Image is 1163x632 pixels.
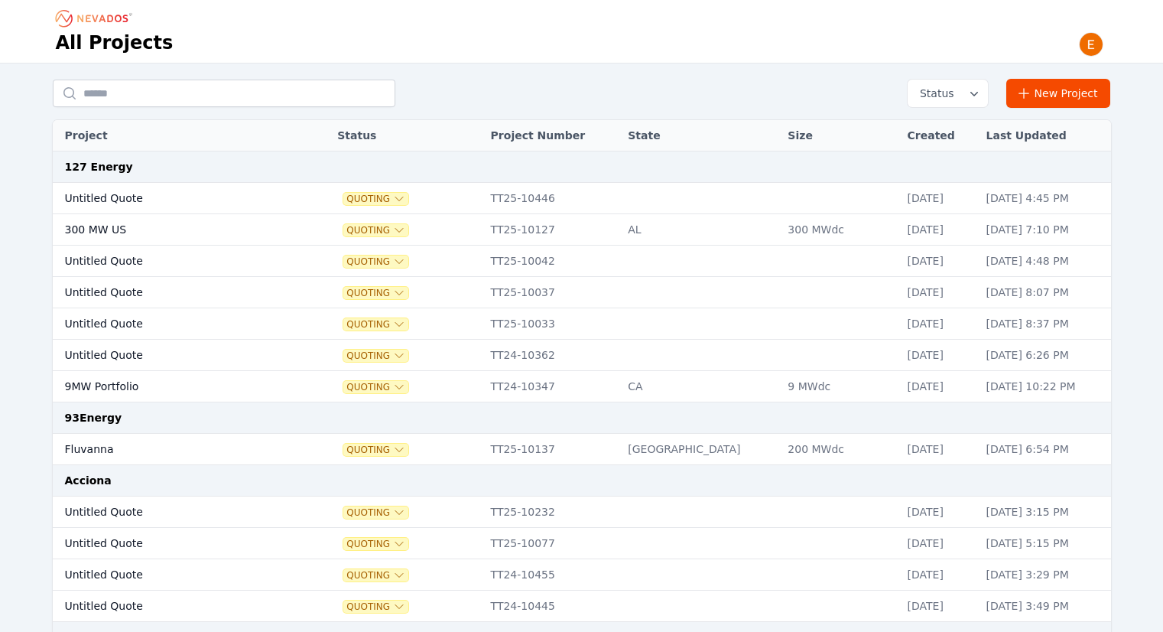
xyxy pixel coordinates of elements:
td: CA [620,371,780,402]
td: [DATE] [900,528,979,559]
td: [DATE] 4:45 PM [979,183,1111,214]
td: 300 MW US [53,214,292,246]
td: [DATE] 3:29 PM [979,559,1111,591]
td: TT25-10077 [483,528,621,559]
td: Untitled Quote [53,246,292,277]
td: [DATE] 10:22 PM [979,371,1111,402]
tr: 9MW PortfolioQuotingTT24-10347CA9 MWdc[DATE][DATE] 10:22 PM [53,371,1111,402]
button: Quoting [343,381,408,393]
td: TT25-10232 [483,497,621,528]
span: Status [914,86,954,101]
td: [DATE] [900,246,979,277]
tr: Untitled QuoteQuotingTT24-10445[DATE][DATE] 3:49 PM [53,591,1111,622]
button: Status [908,80,988,107]
td: [DATE] [900,371,979,402]
th: Status [330,120,482,151]
td: Untitled Quote [53,308,292,340]
td: Untitled Quote [53,183,292,214]
td: [DATE] [900,214,979,246]
tr: Untitled QuoteQuotingTT25-10037[DATE][DATE] 8:07 PM [53,277,1111,308]
td: Untitled Quote [53,591,292,622]
td: TT24-10445 [483,591,621,622]
td: TT25-10446 [483,183,621,214]
td: [GEOGRAPHIC_DATA] [620,434,780,465]
td: [DATE] [900,559,979,591]
td: [DATE] [900,183,979,214]
td: 9MW Portfolio [53,371,292,402]
a: New Project [1006,79,1111,108]
tr: Untitled QuoteQuotingTT24-10362[DATE][DATE] 6:26 PM [53,340,1111,371]
th: Last Updated [979,120,1111,151]
td: [DATE] 3:15 PM [979,497,1111,528]
tr: Untitled QuoteQuotingTT25-10232[DATE][DATE] 3:15 PM [53,497,1111,528]
td: AL [620,214,780,246]
td: TT24-10362 [483,340,621,371]
tr: Untitled QuoteQuotingTT25-10077[DATE][DATE] 5:15 PM [53,528,1111,559]
td: [DATE] 3:49 PM [979,591,1111,622]
td: [DATE] [900,434,979,465]
td: 200 MWdc [780,434,899,465]
td: Acciona [53,465,1111,497]
td: [DATE] 7:10 PM [979,214,1111,246]
td: TT25-10037 [483,277,621,308]
td: 9 MWdc [780,371,899,402]
button: Quoting [343,507,408,519]
span: Quoting [343,569,408,582]
button: Quoting [343,538,408,550]
tr: Untitled QuoteQuotingTT24-10455[DATE][DATE] 3:29 PM [53,559,1111,591]
td: [DATE] [900,308,979,340]
td: [DATE] [900,497,979,528]
td: [DATE] 4:48 PM [979,246,1111,277]
td: [DATE] 6:26 PM [979,340,1111,371]
td: Untitled Quote [53,528,292,559]
td: TT25-10042 [483,246,621,277]
th: State [620,120,780,151]
td: Untitled Quote [53,340,292,371]
button: Quoting [343,601,408,613]
td: [DATE] [900,591,979,622]
button: Quoting [343,193,408,205]
td: 127 Energy [53,151,1111,183]
td: TT25-10127 [483,214,621,246]
td: [DATE] 5:15 PM [979,528,1111,559]
td: 93Energy [53,402,1111,434]
h1: All Projects [56,31,174,55]
tr: 300 MW USQuotingTT25-10127AL300 MWdc[DATE][DATE] 7:10 PM [53,214,1111,246]
th: Size [780,120,899,151]
td: [DATE] [900,340,979,371]
button: Quoting [343,224,408,236]
td: TT24-10347 [483,371,621,402]
td: 300 MWdc [780,214,899,246]
tr: Untitled QuoteQuotingTT25-10042[DATE][DATE] 4:48 PM [53,246,1111,277]
button: Quoting [343,350,408,362]
td: TT24-10455 [483,559,621,591]
td: Untitled Quote [53,277,292,308]
td: Untitled Quote [53,497,292,528]
nav: Breadcrumb [56,6,137,31]
button: Quoting [343,318,408,331]
td: Fluvanna [53,434,292,465]
td: [DATE] 8:37 PM [979,308,1111,340]
td: [DATE] 6:54 PM [979,434,1111,465]
tr: FluvannaQuotingTT25-10137[GEOGRAPHIC_DATA]200 MWdc[DATE][DATE] 6:54 PM [53,434,1111,465]
button: Quoting [343,287,408,299]
td: TT25-10137 [483,434,621,465]
td: [DATE] 8:07 PM [979,277,1111,308]
td: Untitled Quote [53,559,292,591]
th: Project Number [483,120,621,151]
img: Emily Walker [1079,32,1103,57]
button: Quoting [343,444,408,456]
button: Quoting [343,256,408,268]
td: [DATE] [900,277,979,308]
